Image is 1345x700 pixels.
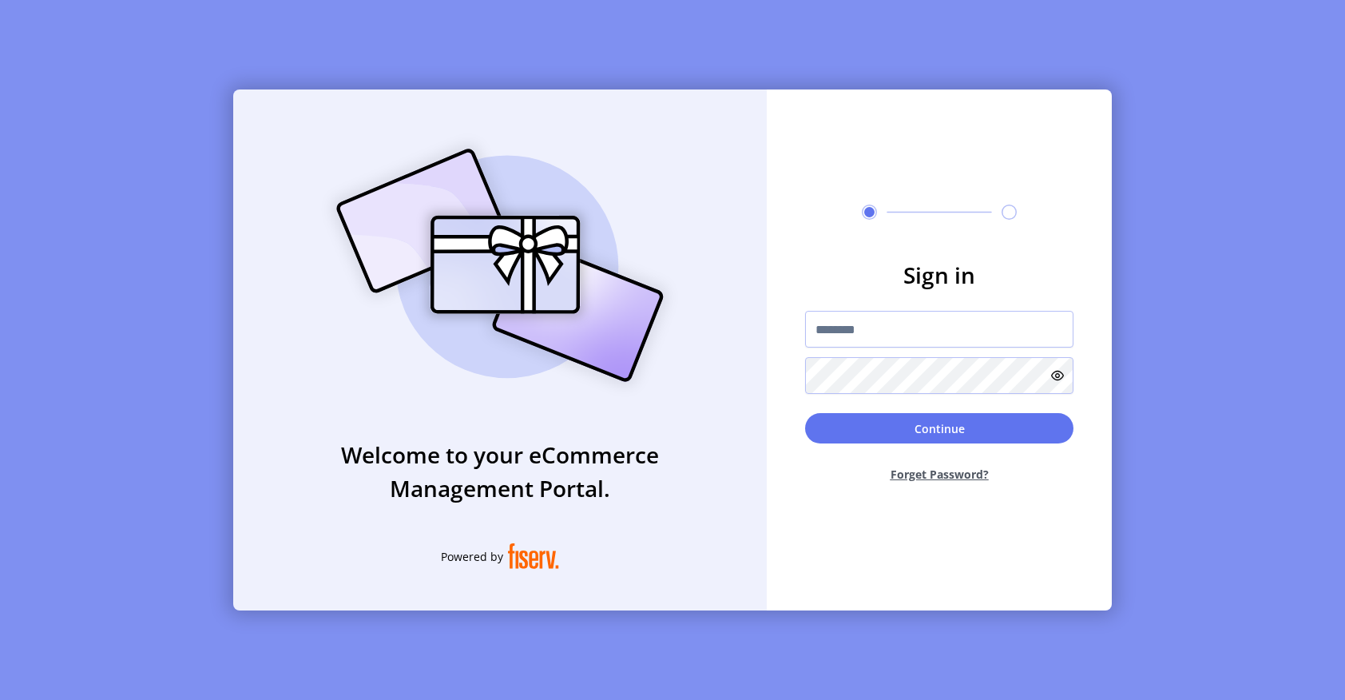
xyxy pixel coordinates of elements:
button: Forget Password? [805,453,1073,495]
h3: Sign in [805,258,1073,292]
span: Powered by [441,548,503,565]
h3: Welcome to your eCommerce Management Portal. [233,438,767,505]
button: Continue [805,413,1073,443]
img: card_Illustration.svg [312,131,688,400]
